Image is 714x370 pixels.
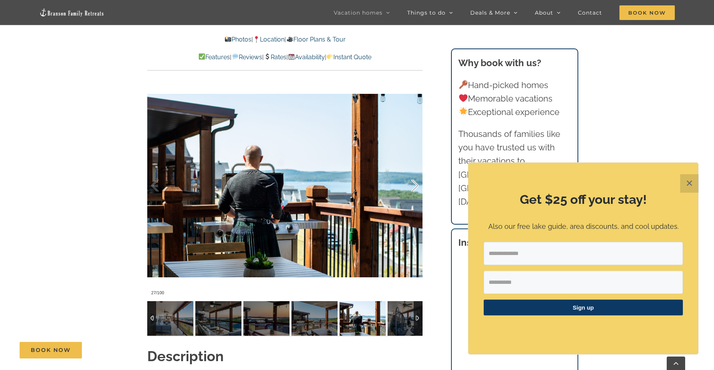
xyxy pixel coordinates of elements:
a: Photos [225,36,251,43]
strong: Description [147,348,224,364]
img: 📸 [225,36,231,42]
img: 📍 [253,36,260,42]
span: Deals & More [470,10,510,15]
img: 054-Skye-Retreat-Branson-Family-Retreats-Table-Rock-Lake-vacation-home-1490-scaled.jpg-nggid04192... [147,301,193,336]
span: Things to do [407,10,446,15]
p: | | | | [147,52,423,62]
input: First Name [484,271,683,294]
a: Floor Plans & Tour [286,36,345,43]
img: Branson Family Retreats Logo [39,8,105,17]
span: Vacation homes [334,10,383,15]
img: 📆 [288,53,295,60]
span: About [535,10,553,15]
p: Hand-picked homes Memorable vacations Exceptional experience [458,78,571,119]
a: Features [198,53,230,61]
a: Location [253,36,285,43]
img: ❤️ [459,94,468,102]
a: Book Now [20,342,82,358]
img: 💲 [264,53,270,60]
p: Also our free lake guide, area discounts, and cool updates. [484,221,683,232]
img: 🎥 [287,36,293,42]
a: Reviews [231,53,262,61]
span: Contact [578,10,602,15]
input: Email Address [484,242,683,265]
a: Instant Quote [326,53,371,61]
p: Thousands of families like you have trusted us with their vacations to [GEOGRAPHIC_DATA] and [GEO... [458,127,571,208]
img: ✅ [199,53,205,60]
a: Rates [264,53,286,61]
h2: Get $25 off your stay! [484,191,683,208]
p: | | [147,35,423,45]
img: 075-Skye-Retreat-Branson-Family-Retreats-Table-Rock-Lake-vacation-home-1407-scaled.jpg-nggid04192... [243,301,290,336]
button: Sign up [484,300,683,315]
strong: Instant quote [458,237,518,248]
img: 057-Skye-Retreat-Branson-Family-Retreats-Table-Rock-Lake-vacation-home-1572-scaled.jpg-nggid04191... [340,301,386,336]
img: 🔑 [459,80,468,89]
span: Book Now [619,5,675,20]
img: 👉 [327,53,333,60]
p: ​ [484,325,683,333]
button: Close [680,174,699,193]
img: 💬 [232,53,238,60]
a: Availability [288,53,325,61]
img: 057-Skye-Retreat-Branson-Family-Retreats-Table-Rock-Lake-vacation-home-1501-scaled.jpg-nggid04192... [291,301,338,336]
img: 075-Skye-Retreat-Branson-Family-Retreats-Table-Rock-Lake-vacation-home-1417-scaled.jpg-nggid04192... [195,301,241,336]
span: Book Now [31,347,71,353]
img: 🌟 [459,107,468,116]
img: 055-Skye-Retreat-Branson-Family-Retreats-Table-Rock-Lake-vacation-home-1645-scaled.jpg-nggid04190... [388,301,434,336]
h3: Why book with us? [458,56,571,70]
